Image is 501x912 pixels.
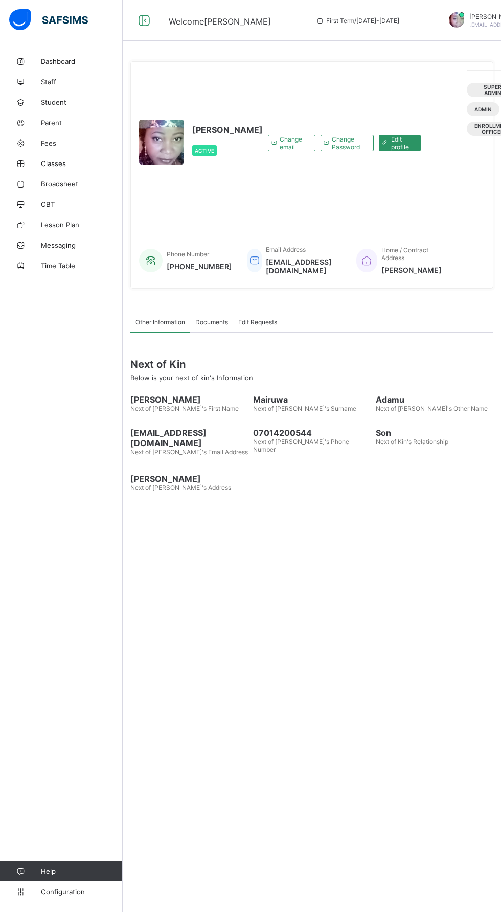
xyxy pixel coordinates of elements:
[41,200,123,208] span: CBT
[332,135,366,151] span: Change Password
[41,221,123,229] span: Lesson Plan
[135,318,185,326] span: Other Information
[253,394,371,405] span: Mairuwa
[130,405,239,412] span: Next of [PERSON_NAME]'s First Name
[381,266,444,274] span: [PERSON_NAME]
[130,448,248,456] span: Next of [PERSON_NAME]'s Email Address
[376,394,493,405] span: Adamu
[41,98,123,106] span: Student
[169,16,271,27] span: Welcome [PERSON_NAME]
[41,139,123,147] span: Fees
[238,318,277,326] span: Edit Requests
[376,405,488,412] span: Next of [PERSON_NAME]'s Other Name
[41,119,123,127] span: Parent
[41,262,123,270] span: Time Table
[195,148,214,154] span: Active
[192,125,263,135] span: [PERSON_NAME]
[253,428,371,438] span: 07014200544
[266,246,306,253] span: Email Address
[167,250,209,258] span: Phone Number
[41,57,123,65] span: Dashboard
[41,78,123,86] span: Staff
[130,358,493,370] span: Next of Kin
[391,135,413,151] span: Edit profile
[130,394,248,405] span: [PERSON_NAME]
[376,438,448,446] span: Next of Kin's Relationship
[9,9,88,31] img: safsims
[130,428,248,448] span: [EMAIL_ADDRESS][DOMAIN_NAME]
[130,373,253,382] span: Below is your next of kin's Information
[41,241,123,249] span: Messaging
[41,159,123,168] span: Classes
[280,135,307,151] span: Change email
[130,484,231,492] span: Next of [PERSON_NAME]'s Address
[41,887,122,896] span: Configuration
[41,867,122,875] span: Help
[376,428,493,438] span: Son
[253,438,349,453] span: Next of [PERSON_NAME]'s Phone Number
[266,258,341,275] span: [EMAIL_ADDRESS][DOMAIN_NAME]
[253,405,356,412] span: Next of [PERSON_NAME]'s Surname
[316,17,399,25] span: session/term information
[195,318,228,326] span: Documents
[474,106,492,112] span: Admin
[381,246,428,262] span: Home / Contract Address
[130,474,248,484] span: [PERSON_NAME]
[41,180,123,188] span: Broadsheet
[167,262,232,271] span: [PHONE_NUMBER]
